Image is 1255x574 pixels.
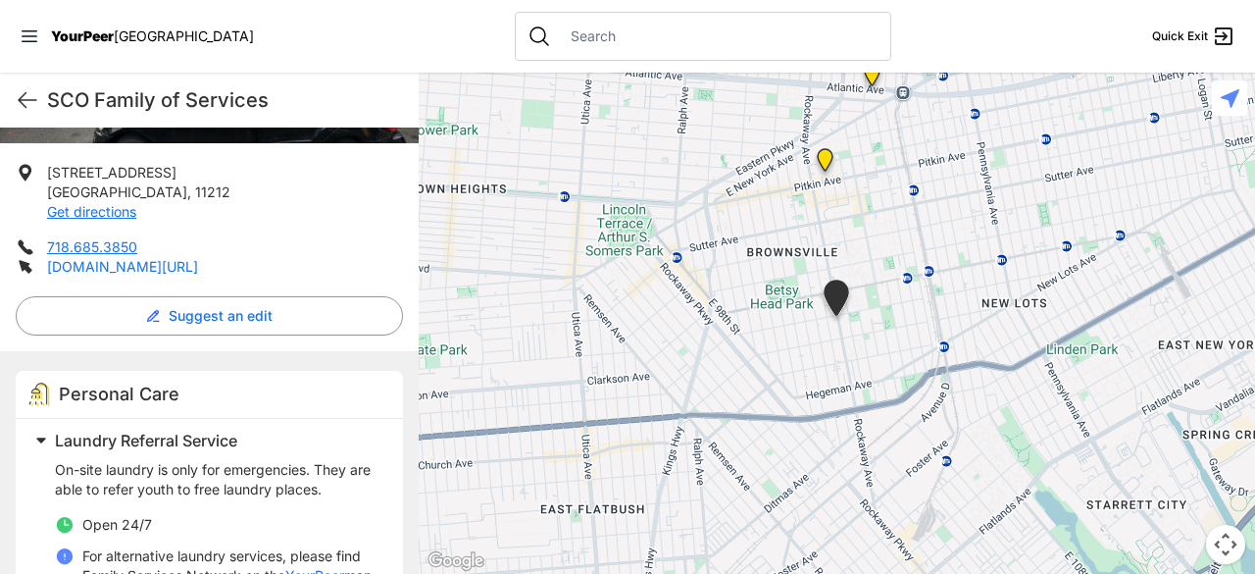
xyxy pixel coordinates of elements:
input: Search [559,26,878,46]
span: Laundry Referral Service [55,431,237,450]
span: Personal Care [59,384,179,404]
a: [DOMAIN_NAME][URL] [47,258,198,275]
div: The Gathering Place Drop-in Center [860,63,884,94]
span: , [187,183,191,200]
a: 718.685.3850 [47,238,137,255]
span: [GEOGRAPHIC_DATA] [114,27,254,44]
span: Open 24/7 [82,516,152,533]
a: Quick Exit [1152,25,1235,48]
a: YourPeer[GEOGRAPHIC_DATA] [51,30,254,42]
button: Suggest an edit [16,296,403,336]
span: 11212 [195,183,230,200]
p: On-site laundry is only for emergencies. They are able to refer youth to free laundry places. [55,460,379,499]
h1: SCO Family of Services [47,86,403,114]
span: [STREET_ADDRESS] [47,164,176,181]
a: Get directions [47,203,136,220]
span: Suggest an edit [169,306,273,326]
span: YourPeer [51,27,114,44]
a: Open this area in Google Maps (opens a new window) [424,548,488,574]
span: Quick Exit [1152,28,1208,44]
img: Google [424,548,488,574]
div: Brooklyn DYCD Youth Drop-in Center [820,280,853,324]
button: Map camera controls [1206,525,1245,564]
div: Continuous Access Adult Drop-In (CADI) [813,148,837,180]
span: [GEOGRAPHIC_DATA] [47,183,187,200]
